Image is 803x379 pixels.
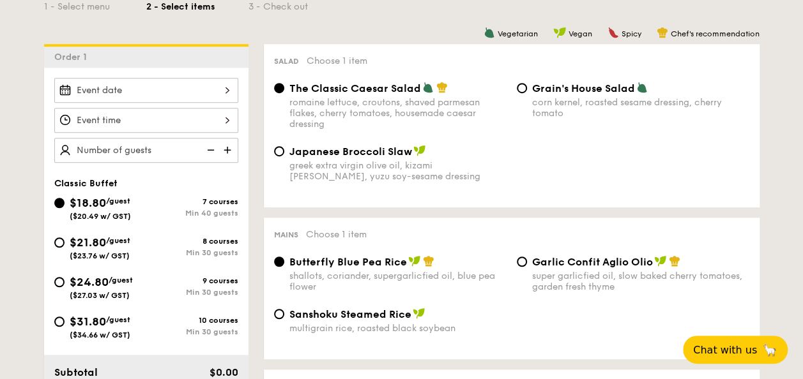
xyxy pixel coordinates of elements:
span: Order 1 [54,52,92,63]
div: Min 30 guests [146,248,238,257]
input: $21.80/guest($23.76 w/ GST)8 coursesMin 30 guests [54,237,65,248]
span: /guest [109,276,133,285]
div: 10 courses [146,316,238,325]
span: Garlic Confit Aglio Olio [532,256,653,268]
img: icon-spicy.37a8142b.svg [608,27,619,38]
span: $31.80 [70,315,106,329]
span: Subtotal [54,366,98,378]
div: shallots, coriander, supergarlicfied oil, blue pea flower [289,271,507,292]
span: $0.00 [209,366,238,378]
img: icon-chef-hat.a58ddaea.svg [436,82,448,93]
span: Spicy [622,29,641,38]
span: Mains [274,230,298,239]
span: Salad [274,57,299,66]
span: The Classic Caesar Salad [289,82,421,94]
span: Japanese Broccoli Slaw [289,145,412,158]
input: Garlic Confit Aglio Oliosuper garlicfied oil, slow baked cherry tomatoes, garden fresh thyme [517,256,527,267]
span: Choose 1 item [307,56,367,66]
span: $24.80 [70,275,109,289]
img: icon-vegan.f8ff3823.svg [413,308,425,319]
span: $21.80 [70,235,106,249]
input: Japanese Broccoli Slawgreek extra virgin olive oil, kizami [PERSON_NAME], yuzu soy-sesame dressing [274,146,284,156]
span: /guest [106,236,130,245]
img: icon-vegan.f8ff3823.svg [413,145,426,156]
span: ($34.66 w/ GST) [70,331,130,339]
img: icon-vegetarian.fe4039eb.svg [484,27,495,38]
img: icon-vegetarian.fe4039eb.svg [636,82,648,93]
span: /guest [106,315,130,324]
div: greek extra virgin olive oil, kizami [PERSON_NAME], yuzu soy-sesame dressing [289,160,507,182]
img: icon-chef-hat.a58ddaea.svg [669,255,680,267]
span: ($27.03 w/ GST) [70,291,130,300]
div: super garlicfied oil, slow baked cherry tomatoes, garden fresh thyme [532,271,749,292]
span: Vegan [569,29,592,38]
input: $18.80/guest($20.49 w/ GST)7 coursesMin 40 guests [54,198,65,208]
span: Sanshoku Steamed Rice [289,308,411,320]
div: 8 courses [146,237,238,246]
button: Chat with us🦙 [683,336,788,364]
input: Grain's House Saladcorn kernel, roasted sesame dressing, cherry tomato [517,83,527,93]
span: Grain's House Salad [532,82,635,94]
span: Vegetarian [498,29,538,38]
span: $18.80 [70,196,106,210]
div: Min 30 guests [146,327,238,336]
div: 9 courses [146,276,238,285]
input: $31.80/guest($34.66 w/ GST)10 coursesMin 30 guests [54,316,65,327]
img: icon-vegan.f8ff3823.svg [654,255,667,267]
img: icon-chef-hat.a58ddaea.svg [657,27,668,38]
span: Chef's recommendation [671,29,760,38]
input: Event date [54,78,238,103]
div: multigrain rice, roasted black soybean [289,323,507,334]
div: Min 30 guests [146,288,238,297]
img: icon-chef-hat.a58ddaea.svg [423,255,434,267]
span: /guest [106,197,130,205]
div: romaine lettuce, croutons, shaved parmesan flakes, cherry tomatoes, housemade caesar dressing [289,97,507,130]
span: ($20.49 w/ GST) [70,212,131,221]
img: icon-add.58712e84.svg [219,138,238,162]
span: Classic Buffet [54,178,118,189]
span: 🦙 [762,343,777,357]
img: icon-vegan.f8ff3823.svg [553,27,566,38]
div: corn kernel, roasted sesame dressing, cherry tomato [532,97,749,119]
input: Butterfly Blue Pea Riceshallots, coriander, supergarlicfied oil, blue pea flower [274,256,284,267]
img: icon-reduce.1d2dbef1.svg [200,138,219,162]
input: Sanshoku Steamed Ricemultigrain rice, roasted black soybean [274,309,284,319]
img: icon-vegetarian.fe4039eb.svg [422,82,434,93]
input: Number of guests [54,138,238,163]
div: Min 40 guests [146,209,238,218]
input: The Classic Caesar Saladromaine lettuce, croutons, shaved parmesan flakes, cherry tomatoes, house... [274,83,284,93]
input: $24.80/guest($27.03 w/ GST)9 coursesMin 30 guests [54,277,65,287]
div: 7 courses [146,197,238,206]
input: Event time [54,108,238,133]
span: Butterfly Blue Pea Rice [289,256,407,268]
span: Choose 1 item [306,229,367,240]
span: Chat with us [693,344,757,356]
img: icon-vegan.f8ff3823.svg [408,255,421,267]
span: ($23.76 w/ GST) [70,251,130,260]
